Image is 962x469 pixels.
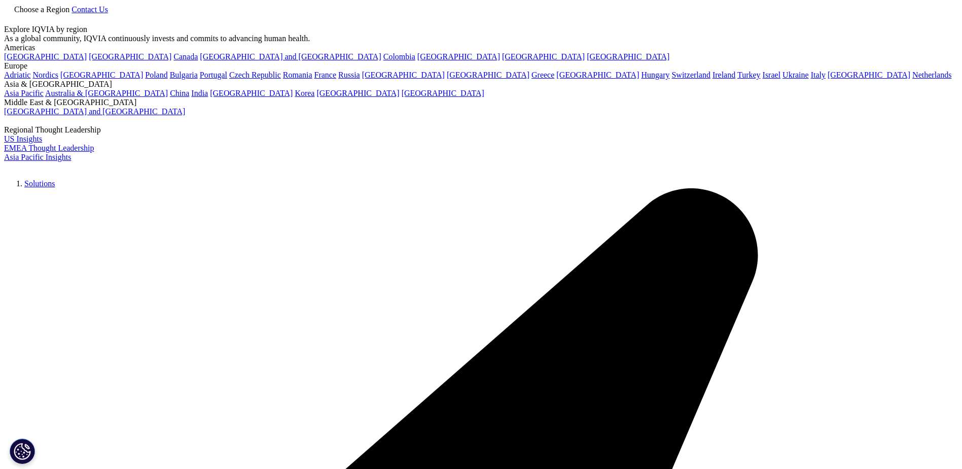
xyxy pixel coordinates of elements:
a: [GEOGRAPHIC_DATA] [210,89,293,97]
a: [GEOGRAPHIC_DATA] and [GEOGRAPHIC_DATA] [200,52,381,61]
a: [GEOGRAPHIC_DATA] [402,89,484,97]
a: Nordics [32,71,58,79]
a: Switzerland [671,71,710,79]
a: Czech Republic [229,71,281,79]
a: US Insights [4,135,42,143]
div: Explore IQVIA by region [4,25,958,34]
a: Asia Pacific Insights [4,153,71,161]
a: [GEOGRAPHIC_DATA] [417,52,500,61]
a: India [191,89,208,97]
a: [GEOGRAPHIC_DATA] [556,71,639,79]
a: Asia Pacific [4,89,44,97]
a: Hungary [641,71,669,79]
a: Italy [811,71,826,79]
a: [GEOGRAPHIC_DATA] [362,71,445,79]
a: China [170,89,189,97]
a: Contact Us [72,5,108,14]
div: Middle East & [GEOGRAPHIC_DATA] [4,98,958,107]
a: Russia [338,71,360,79]
div: Europe [4,61,958,71]
a: [GEOGRAPHIC_DATA] [316,89,399,97]
a: [GEOGRAPHIC_DATA] [587,52,669,61]
a: [GEOGRAPHIC_DATA] [89,52,171,61]
a: Solutions [24,179,55,188]
div: Americas [4,43,958,52]
button: Cookie-instellingen [10,439,35,464]
a: [GEOGRAPHIC_DATA] [4,52,87,61]
a: Turkey [737,71,761,79]
a: France [314,71,337,79]
a: [GEOGRAPHIC_DATA] [60,71,143,79]
a: Greece [531,71,554,79]
a: Poland [145,71,167,79]
a: Netherlands [912,71,951,79]
a: Ukraine [782,71,809,79]
a: Ireland [712,71,735,79]
a: Colombia [383,52,415,61]
div: Asia & [GEOGRAPHIC_DATA] [4,80,958,89]
a: [GEOGRAPHIC_DATA] [447,71,529,79]
a: EMEA Thought Leadership [4,144,94,152]
a: Bulgaria [170,71,198,79]
span: Choose a Region [14,5,69,14]
a: Romania [283,71,312,79]
a: Canada [173,52,198,61]
a: Adriatic [4,71,30,79]
a: Portugal [200,71,227,79]
a: [GEOGRAPHIC_DATA] and [GEOGRAPHIC_DATA] [4,107,185,116]
a: Israel [763,71,781,79]
div: As a global community, IQVIA continuously invests and commits to advancing human health. [4,34,958,43]
div: Regional Thought Leadership [4,125,958,135]
a: [GEOGRAPHIC_DATA] [828,71,910,79]
a: Korea [295,89,314,97]
a: Australia & [GEOGRAPHIC_DATA] [45,89,168,97]
a: [GEOGRAPHIC_DATA] [502,52,585,61]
